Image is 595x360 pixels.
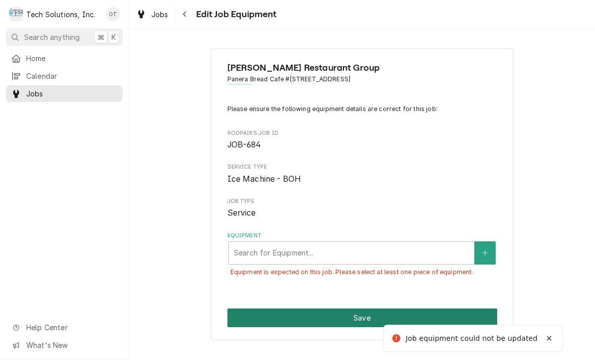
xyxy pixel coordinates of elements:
[24,32,80,42] span: Search anything
[26,53,117,64] span: Home
[227,308,497,327] div: Button Group Row
[6,85,123,102] a: Jobs
[6,319,123,336] a: Go to Help Center
[106,7,120,21] div: Otis Tooley's Avatar
[6,28,123,46] button: Search anything⌘K
[151,9,168,20] span: Jobs
[6,337,123,353] a: Go to What's New
[177,6,193,22] button: Navigate back
[227,232,497,288] div: Equipment
[6,68,123,84] a: Calendar
[227,129,497,151] div: Roopairs Job ID
[227,208,256,218] span: Service
[111,32,116,42] span: K
[227,173,497,185] span: Service Type
[26,88,117,99] span: Jobs
[227,139,497,151] span: Roopairs Job ID
[6,50,123,67] a: Home
[227,163,497,171] span: Service Type
[482,249,488,256] svg: Create New Equipment
[9,7,23,21] div: T
[227,61,497,92] div: Client Information
[26,322,116,333] span: Help Center
[227,140,261,149] span: JOB-684
[227,163,497,185] div: Service Type
[211,48,513,340] div: Job Equipment Summary Form
[9,7,23,21] div: Tech Solutions, Inc.'s Avatar
[227,174,301,184] span: Ice Machine - BOH
[26,9,95,20] div: Tech Solutions, Inc.
[227,207,497,219] span: Job Type
[406,333,539,344] div: Job equipment could not be updated
[227,308,497,327] button: Save
[193,8,277,21] span: Edit Job Equipment
[227,75,497,84] span: Address
[227,232,497,240] label: Equipment
[26,71,117,81] span: Calendar
[227,265,497,280] div: Field Errors
[26,340,116,350] span: What's New
[227,308,497,327] div: Button Group
[227,105,497,114] p: Please ensure the following equipment details are correct for this job:
[106,7,120,21] div: OT
[227,197,497,219] div: Job Type
[227,129,497,137] span: Roopairs Job ID
[227,197,497,205] span: Job Type
[97,32,104,42] span: ⌘
[227,105,497,287] div: Job Equipment Summary
[474,241,496,265] button: Create New Equipment
[227,61,497,75] span: Name
[132,6,172,23] a: Jobs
